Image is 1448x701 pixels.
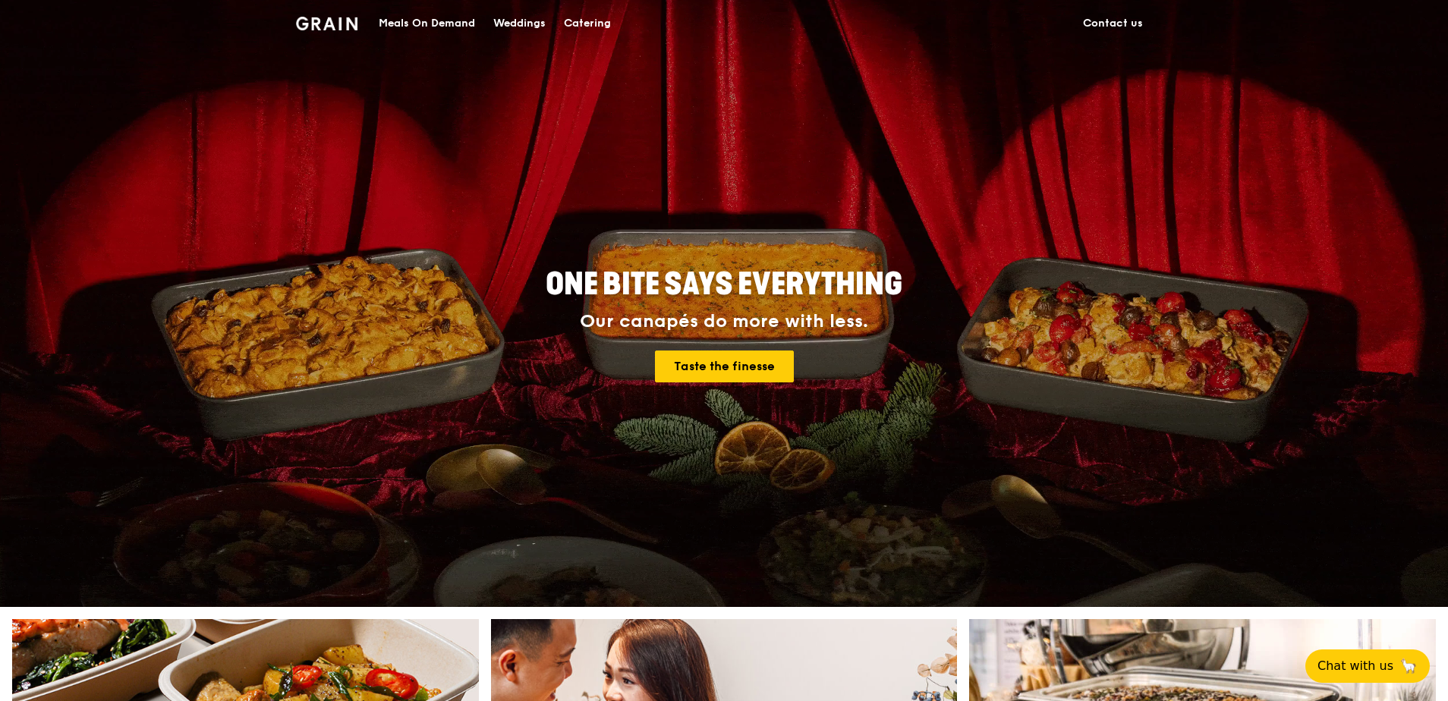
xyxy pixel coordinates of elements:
[484,1,555,46] a: Weddings
[555,1,620,46] a: Catering
[296,17,357,30] img: Grain
[655,350,794,382] a: Taste the finesse
[1317,657,1393,675] span: Chat with us
[1399,657,1418,675] span: 🦙
[493,1,546,46] div: Weddings
[451,311,997,332] div: Our canapés do more with less.
[1305,649,1430,683] button: Chat with us🦙
[379,1,475,46] div: Meals On Demand
[1074,1,1152,46] a: Contact us
[546,266,902,303] span: ONE BITE SAYS EVERYTHING
[564,1,611,46] div: Catering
